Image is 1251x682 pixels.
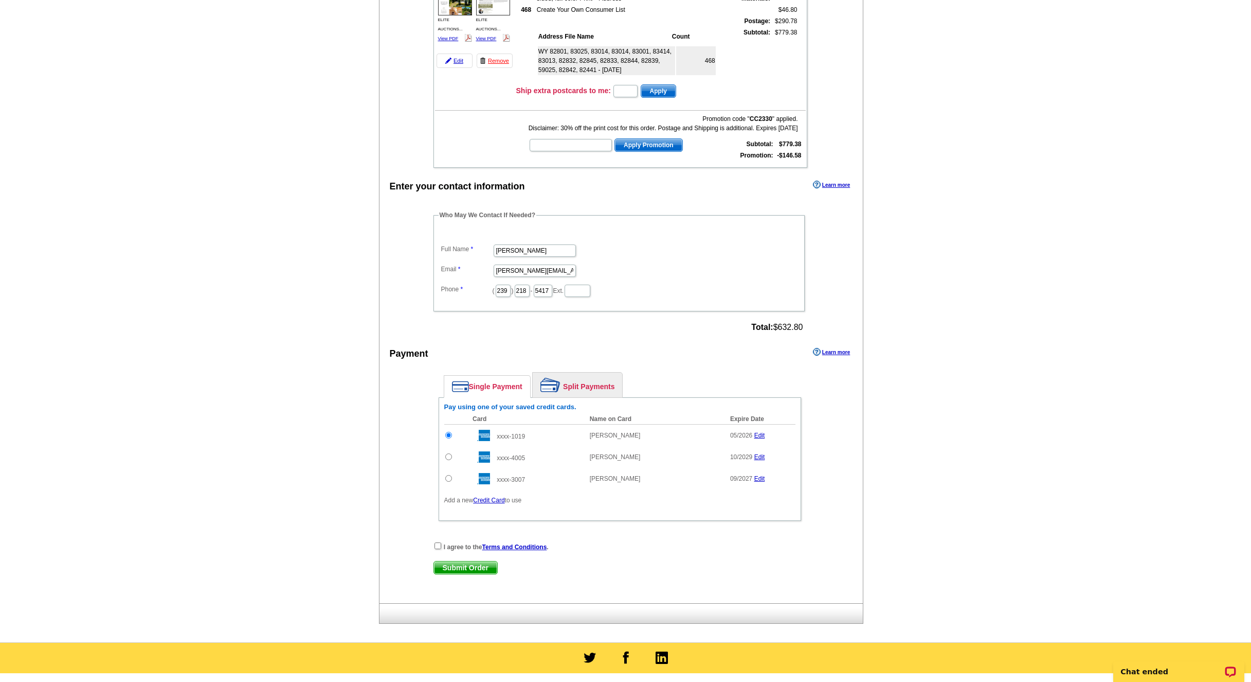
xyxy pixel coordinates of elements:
[730,432,752,439] span: 05/2026
[529,114,798,133] div: Promotion code " " applied. Disclaimer: 30% off the print cost for this order. Postage and Shippi...
[730,453,752,461] span: 10/2029
[521,6,531,13] strong: 468
[590,475,641,482] span: [PERSON_NAME]
[540,378,560,392] img: split-payment.png
[725,414,795,425] th: Expire Date
[437,54,473,68] a: Edit
[772,5,797,15] td: $46.80
[473,473,490,484] img: amex.gif
[473,430,490,441] img: amex.gif
[476,36,497,41] a: View PDF
[590,453,641,461] span: [PERSON_NAME]
[590,432,641,439] span: [PERSON_NAME]
[754,475,765,482] a: Edit
[641,84,676,98] button: Apply
[434,562,497,574] span: Submit Order
[777,152,801,159] strong: -$146.58
[744,18,770,25] strong: Postage:
[438,36,459,41] a: View PDF
[533,373,622,397] a: Split Payments
[438,18,463,31] span: ELITE AUCTIONS...
[754,432,765,439] a: Edit
[744,29,770,36] strong: Subtotal:
[390,347,428,361] div: Payment
[390,180,525,194] div: Enter your contact information
[740,152,773,159] strong: Promotion:
[502,34,510,42] img: pdf_logo.png
[614,138,683,152] button: Apply Promotion
[676,46,716,75] td: 468
[585,414,725,425] th: Name on Card
[497,433,525,440] span: xxxx-1019
[473,497,504,504] a: Credit Card
[750,115,772,123] b: CC2330
[439,282,800,298] dd: ( ) - Ext.
[751,323,773,331] strong: Total:
[444,496,795,505] p: Add a new to use
[444,544,549,551] strong: I agree to the .
[672,31,716,42] th: Count
[497,454,525,462] span: xxxx-4005
[464,34,472,42] img: pdf_logo.png
[538,46,675,75] td: WY 82801, 83025, 83014, 83014, 83001, 83414, 83013, 82832, 82845, 82833, 82844, 82839, 59025, 828...
[516,86,611,95] h3: Ship extra postcards to me:
[441,244,493,254] label: Full Name
[439,211,536,220] legend: Who May We Contact If Needed?
[772,16,797,26] td: $290.78
[536,5,730,15] td: Create Your Own Consumer List
[772,27,797,81] td: $779.38
[813,181,850,189] a: Learn more
[452,381,469,392] img: single-payment.png
[747,141,773,148] strong: Subtotal:
[480,58,486,64] img: trashcan-icon.gif
[444,403,795,411] h6: Pay using one of your saved credit cards.
[730,475,752,482] span: 09/2027
[445,58,451,64] img: pencil-icon.gif
[754,453,765,461] a: Edit
[473,451,490,463] img: amex.gif
[538,31,670,42] th: Address File Name
[641,85,676,97] span: Apply
[441,265,493,274] label: Email
[813,348,850,356] a: Learn more
[476,18,501,31] span: ELITE AUCTIONS...
[1107,650,1251,682] iframe: LiveChat chat widget
[477,54,513,68] a: Remove
[467,414,585,425] th: Card
[615,139,682,151] span: Apply Promotion
[444,376,530,397] a: Single Payment
[441,285,493,294] label: Phone
[497,476,525,483] span: xxxx-3007
[751,323,803,332] span: $632.80
[779,141,801,148] strong: $779.38
[482,544,547,551] a: Terms and Conditions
